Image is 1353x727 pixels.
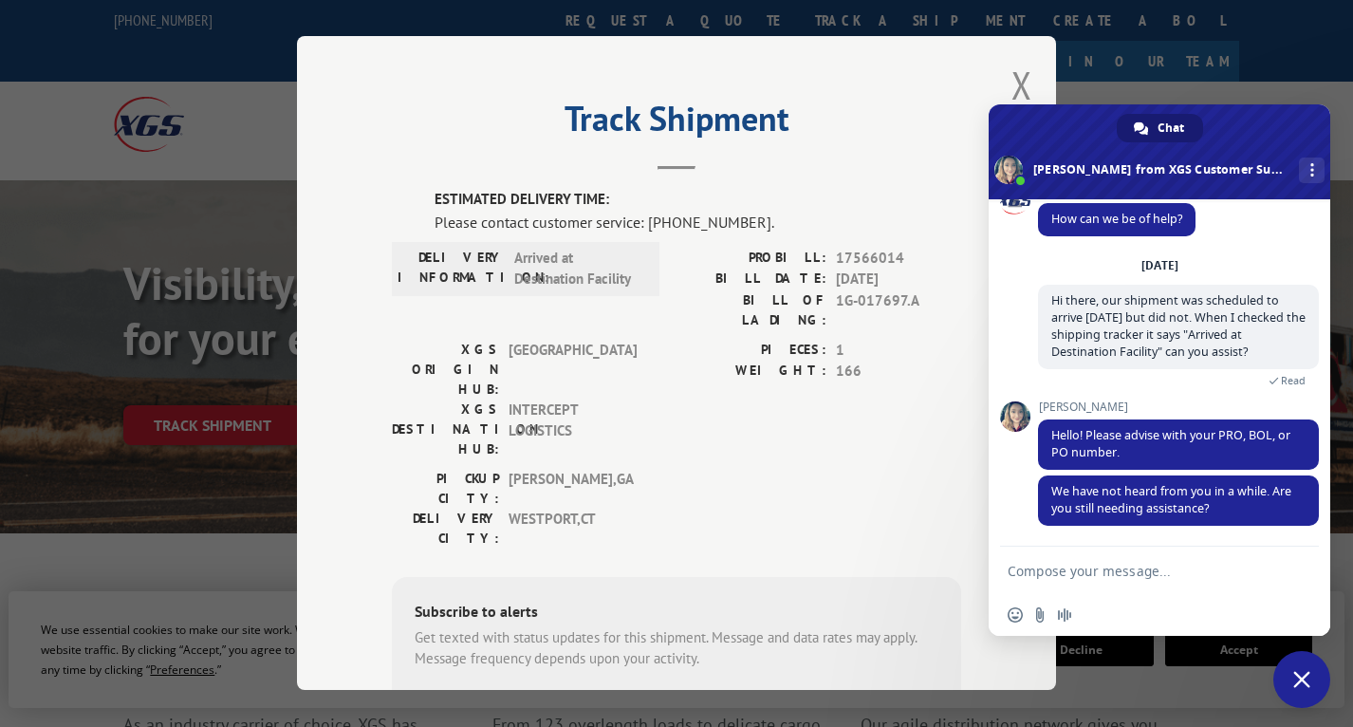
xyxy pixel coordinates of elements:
span: [PERSON_NAME] [1038,401,1319,414]
label: DELIVERY CITY: [392,509,499,549]
textarea: Compose your message... [1008,547,1273,594]
div: Please contact customer service: [PHONE_NUMBER]. [435,211,961,233]
span: Chat [1158,114,1184,142]
div: [DATE] [1141,260,1178,271]
span: We have not heard from you in a while. Are you still needing assistance? [1051,483,1291,516]
span: Arrived at Destination Facility [514,248,642,290]
a: Close chat [1273,651,1330,708]
span: [DATE] [836,269,961,290]
label: XGS ORIGIN HUB: [392,340,499,400]
label: BILL OF LADING: [676,290,826,330]
span: 1 [836,340,961,362]
a: Chat [1117,114,1203,142]
label: PICKUP CITY: [392,469,499,509]
span: 166 [836,361,961,382]
h2: Track Shipment [392,105,961,141]
span: [GEOGRAPHIC_DATA] [509,340,637,400]
span: Hello! Please advise with your PRO, BOL, or PO number. [1051,427,1290,460]
span: Send a file [1032,607,1047,623]
label: DELIVERY INFORMATION: [398,248,505,290]
span: Hi there, our shipment was scheduled to arrive [DATE] but did not. When I checked the shipping tr... [1051,292,1306,360]
span: How can we be of help? [1051,211,1182,227]
span: INTERCEPT LOGISTICS [509,400,637,459]
label: BILL DATE: [676,269,826,290]
label: PIECES: [676,340,826,362]
label: ESTIMATED DELIVERY TIME: [435,189,961,211]
span: Read [1281,374,1306,387]
span: [PERSON_NAME] , GA [509,469,637,509]
div: Get texted with status updates for this shipment. Message and data rates may apply. Message frequ... [415,627,938,670]
label: PROBILL: [676,248,826,270]
span: WESTPORT , CT [509,509,637,549]
div: Subscribe to alerts [415,600,938,627]
label: XGS DESTINATION HUB: [392,400,499,459]
span: Audio message [1057,607,1072,623]
span: Insert an emoji [1008,607,1023,623]
span: 1G-017697.A [836,290,961,330]
label: WEIGHT: [676,361,826,382]
button: Close modal [1011,60,1032,110]
span: 17566014 [836,248,961,270]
